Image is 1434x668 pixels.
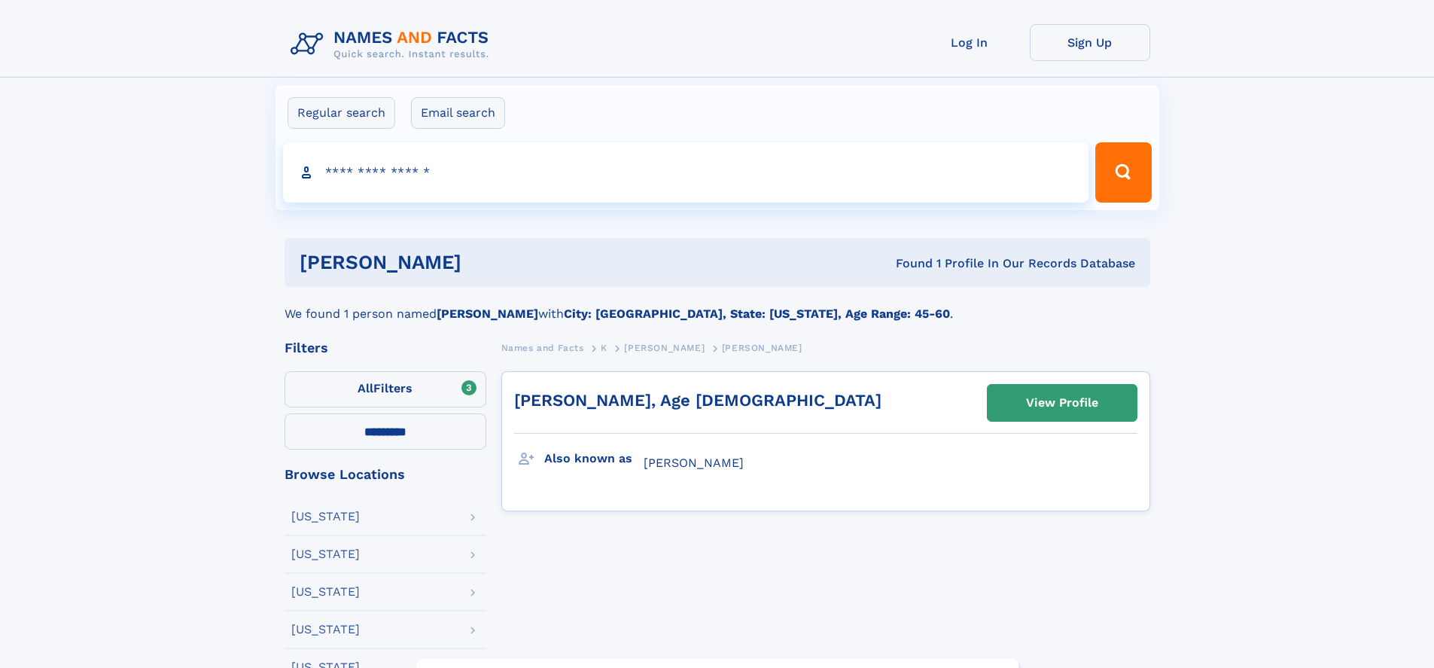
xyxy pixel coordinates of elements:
[411,97,505,129] label: Email search
[285,371,486,407] label: Filters
[285,468,486,481] div: Browse Locations
[544,446,644,471] h3: Also known as
[285,24,501,65] img: Logo Names and Facts
[300,253,679,272] h1: [PERSON_NAME]
[291,624,360,636] div: [US_STATE]
[644,456,744,470] span: [PERSON_NAME]
[283,142,1089,203] input: search input
[291,548,360,560] div: [US_STATE]
[285,287,1150,323] div: We found 1 person named with .
[1030,24,1150,61] a: Sign Up
[501,338,584,357] a: Names and Facts
[1026,386,1098,420] div: View Profile
[564,307,950,321] b: City: [GEOGRAPHIC_DATA], State: [US_STATE], Age Range: 45-60
[624,343,705,353] span: [PERSON_NAME]
[437,307,538,321] b: [PERSON_NAME]
[678,255,1135,272] div: Found 1 Profile In Our Records Database
[358,381,373,395] span: All
[909,24,1030,61] a: Log In
[1095,142,1151,203] button: Search Button
[291,586,360,598] div: [US_STATE]
[601,338,607,357] a: K
[722,343,802,353] span: [PERSON_NAME]
[291,511,360,523] div: [US_STATE]
[988,385,1137,421] a: View Profile
[624,338,705,357] a: [PERSON_NAME]
[288,97,395,129] label: Regular search
[601,343,607,353] span: K
[285,341,486,355] div: Filters
[514,391,881,410] a: [PERSON_NAME], Age [DEMOGRAPHIC_DATA]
